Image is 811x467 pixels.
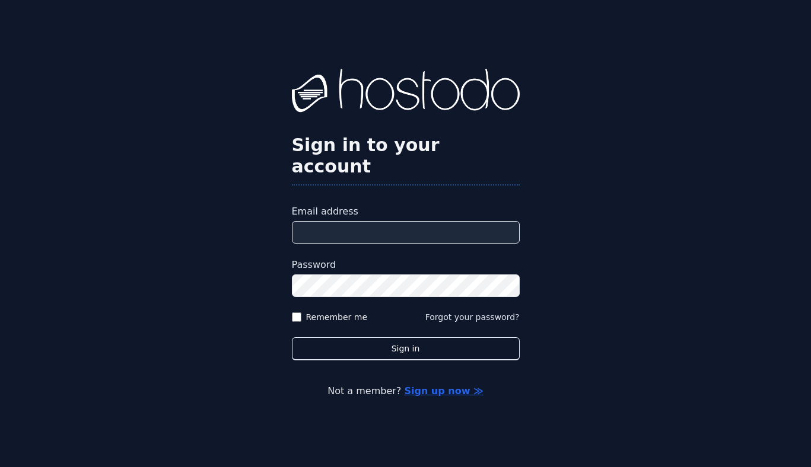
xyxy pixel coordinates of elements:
label: Password [292,258,520,272]
label: Remember me [306,311,368,323]
label: Email address [292,204,520,219]
a: Sign up now ≫ [404,385,483,396]
button: Sign in [292,337,520,360]
button: Forgot your password? [425,311,520,323]
img: Hostodo [292,69,520,116]
h2: Sign in to your account [292,135,520,177]
p: Not a member? [57,384,754,398]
